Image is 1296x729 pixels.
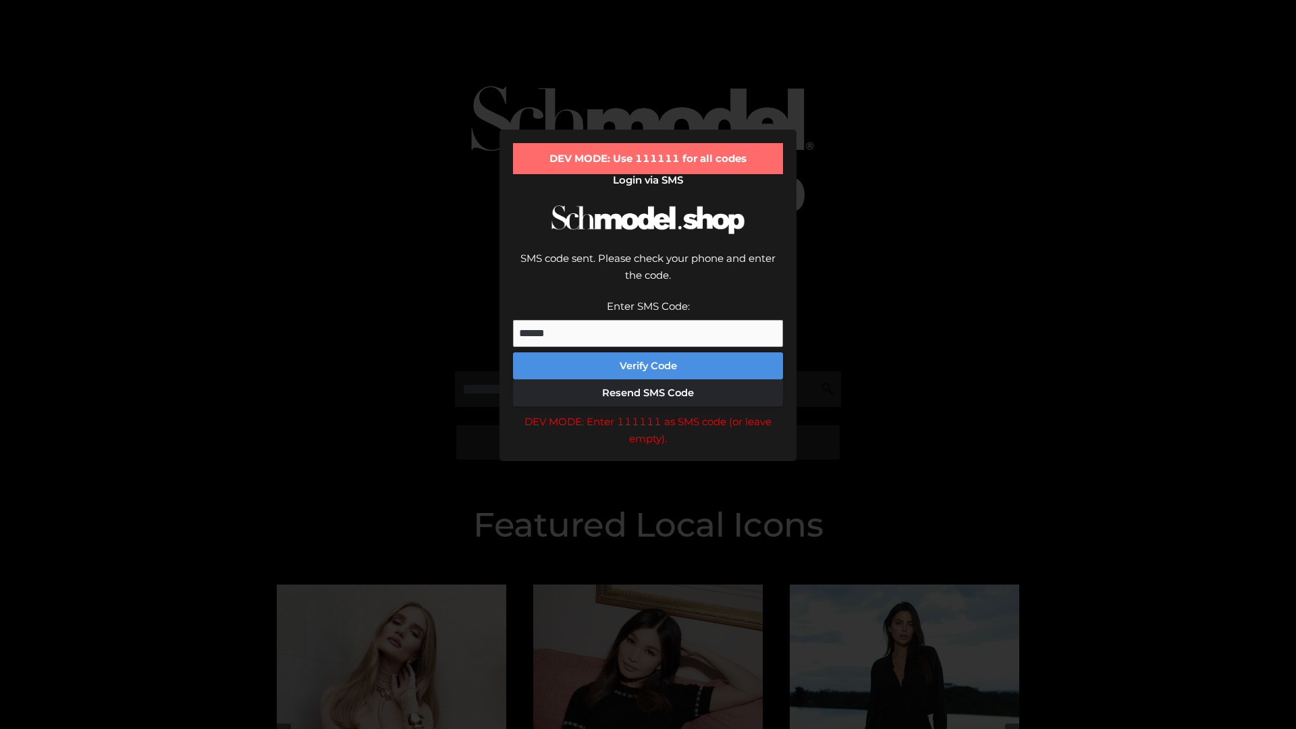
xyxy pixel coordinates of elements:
h2: Login via SMS [513,174,783,186]
div: SMS code sent. Please check your phone and enter the code. [513,250,783,298]
button: Resend SMS Code [513,379,783,406]
div: DEV MODE: Enter 111111 as SMS code (or leave empty). [513,413,783,448]
button: Verify Code [513,352,783,379]
label: Enter SMS Code: [607,300,690,313]
div: DEV MODE: Use 111111 for all codes [513,143,783,174]
img: Schmodel Logo [547,193,749,246]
